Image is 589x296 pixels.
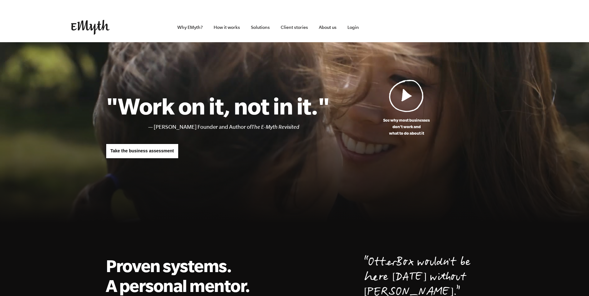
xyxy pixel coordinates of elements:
iframe: Chat Widget [558,266,589,296]
span: Take the business assessment [111,148,174,153]
li: [PERSON_NAME] Founder and Author of [154,123,330,132]
i: The E-Myth Revisited [251,124,299,130]
h1: "Work on it, not in it." [106,92,330,119]
h2: Proven systems. A personal mentor. [106,256,257,295]
img: EMyth [71,20,110,35]
a: About us [314,12,342,42]
a: Login [342,12,364,42]
a: How it works [209,12,245,42]
a: Client stories [276,12,313,42]
a: Why EMyth? [172,12,208,42]
iframe: Embedded CTA [385,20,450,34]
iframe: Embedded CTA [453,20,518,34]
p: See why most businesses don't work and what to do about it [330,117,483,137]
a: Take the business assessment [106,144,179,159]
a: Solutions [246,12,275,42]
img: Play Video [389,79,424,112]
a: See why most businessesdon't work andwhat to do about it [330,79,483,137]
